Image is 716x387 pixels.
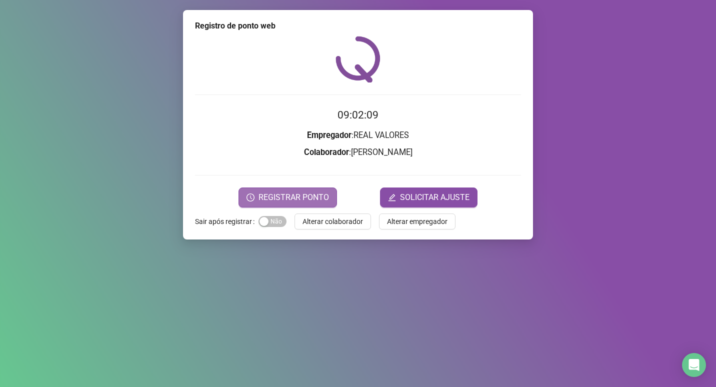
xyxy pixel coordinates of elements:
button: editSOLICITAR AJUSTE [380,187,477,207]
time: 09:02:09 [337,109,378,121]
strong: Colaborador [304,147,349,157]
span: SOLICITAR AJUSTE [400,191,469,203]
div: Open Intercom Messenger [682,353,706,377]
button: Alterar colaborador [294,213,371,229]
span: edit [388,193,396,201]
button: Alterar empregador [379,213,455,229]
strong: Empregador [307,130,351,140]
span: clock-circle [246,193,254,201]
label: Sair após registrar [195,213,258,229]
span: REGISTRAR PONTO [258,191,329,203]
button: REGISTRAR PONTO [238,187,337,207]
div: Registro de ponto web [195,20,521,32]
span: Alterar empregador [387,216,447,227]
img: QRPoint [335,36,380,82]
span: Alterar colaborador [302,216,363,227]
h3: : REAL VALORES [195,129,521,142]
h3: : [PERSON_NAME] [195,146,521,159]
